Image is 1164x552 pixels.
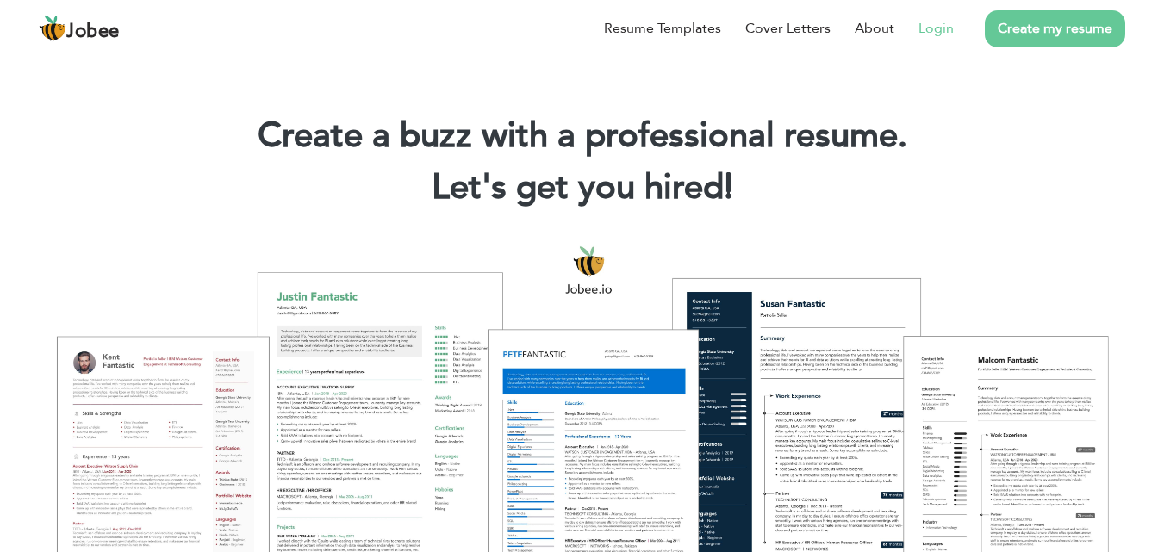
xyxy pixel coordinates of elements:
[26,114,1138,158] h1: Create a buzz with a professional resume.
[855,18,894,39] a: About
[725,164,732,211] span: |
[39,15,66,42] img: jobee.io
[985,10,1125,47] a: Create my resume
[516,164,733,211] span: get you hired!
[66,22,120,41] span: Jobee
[918,18,954,39] a: Login
[26,165,1138,210] h2: Let's
[604,18,721,39] a: Resume Templates
[745,18,831,39] a: Cover Letters
[39,15,120,42] a: Jobee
